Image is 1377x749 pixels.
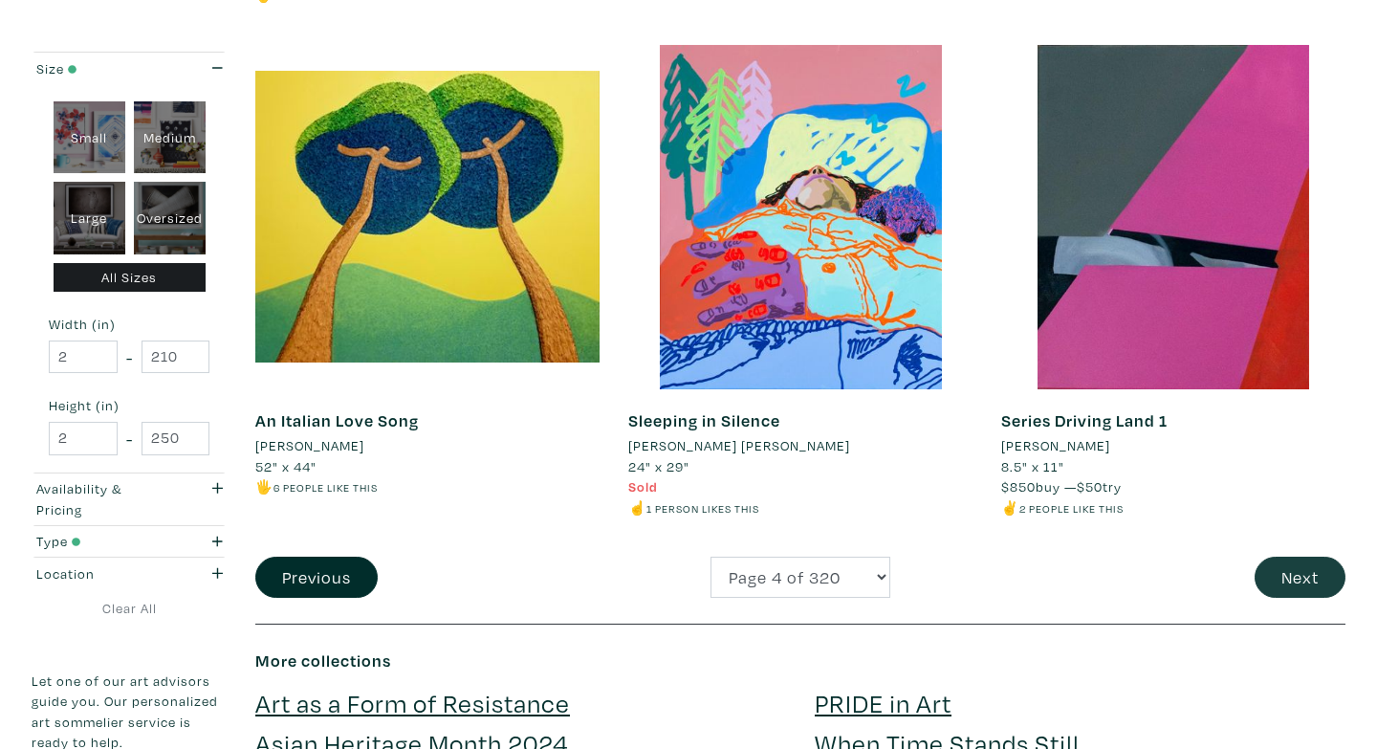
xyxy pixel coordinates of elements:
button: Location [32,558,227,589]
div: Oversized [134,182,206,254]
span: $50 [1077,477,1103,496]
a: Art as a Form of Resistance [255,686,570,719]
small: Width (in) [49,318,209,331]
div: Size [36,58,169,79]
a: [PERSON_NAME] [1001,435,1345,456]
span: 52" x 44" [255,457,317,475]
li: ☝️ [628,497,973,518]
div: Type [36,531,169,552]
span: buy — try [1001,477,1122,496]
li: [PERSON_NAME] [255,435,364,456]
span: - [126,426,133,452]
small: 6 people like this [273,480,378,495]
a: Sleeping in Silence [628,409,780,431]
a: An Italian Love Song [255,409,419,431]
span: 24" x 29" [628,457,689,475]
button: Size [32,53,227,84]
button: Previous [255,557,378,598]
div: Availability & Pricing [36,478,169,519]
button: Availability & Pricing [32,474,227,525]
button: Next [1255,557,1345,598]
span: 8.5" x 11" [1001,457,1064,475]
li: [PERSON_NAME] [PERSON_NAME] [628,435,850,456]
h6: More collections [255,650,1345,672]
span: Sold [628,477,658,496]
button: Type [32,526,227,558]
li: [PERSON_NAME] [1001,435,1110,456]
a: [PERSON_NAME] [PERSON_NAME] [628,435,973,456]
a: Series Driving Land 1 [1001,409,1168,431]
span: $850 [1001,477,1036,496]
div: Large [54,182,125,254]
span: - [126,344,133,370]
a: Clear All [32,598,227,619]
div: All Sizes [54,263,206,293]
div: Small [54,101,125,174]
small: Height (in) [49,399,209,412]
div: Location [36,563,169,584]
li: 🖐️ [255,476,600,497]
a: [PERSON_NAME] [255,435,600,456]
small: 1 person likes this [646,501,759,516]
li: ✌️ [1001,497,1345,518]
a: PRIDE in Art [815,686,951,719]
div: Medium [134,101,206,174]
small: 2 people like this [1019,501,1124,516]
